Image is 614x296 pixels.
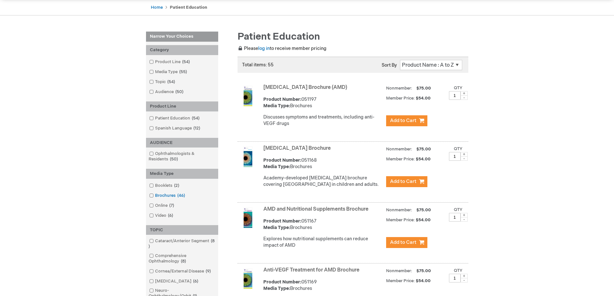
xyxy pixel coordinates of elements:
a: Brochures46 [148,193,188,199]
a: [MEDICAL_DATA] Brochure (AMD) [263,84,347,91]
strong: Product Number: [263,279,301,285]
div: Category [146,45,218,55]
strong: Media Type: [263,286,290,291]
strong: Member Price: [386,278,415,283]
span: Add to Cart [390,239,416,245]
a: Spanish Language12 [148,125,203,131]
input: Qty [449,274,461,282]
a: log in [258,46,270,51]
img: Anti-VEGF Treatment for AMD Brochure [238,268,258,289]
a: Cataract/Anterior Segment8 [148,238,217,250]
label: Qty [454,268,463,273]
a: [MEDICAL_DATA]6 [148,278,201,284]
span: 55 [178,69,189,74]
span: $75.00 [415,268,432,273]
input: Qty [449,213,461,222]
span: $75.00 [415,147,432,152]
span: 54 [190,116,201,121]
strong: Nonmember: [386,145,412,153]
input: Qty [449,152,461,161]
img: Age-Related Macular Degeneration Brochure (AMD) [238,86,258,106]
span: 2 [172,183,181,188]
div: Media Type [146,169,218,179]
div: AUDIENCE [146,138,218,148]
div: Product Line [146,101,218,111]
input: Qty [449,91,461,100]
span: Add to Cart [390,118,416,124]
strong: Product Number: [263,218,301,224]
a: Video6 [148,213,176,219]
strong: Product Number: [263,97,301,102]
label: Qty [454,207,463,212]
span: Patient Education [238,31,320,43]
a: Anti-VEGF Treatment for AMD Brochure [263,267,359,273]
label: Sort By [382,62,397,68]
span: Add to Cart [390,178,416,185]
strong: Nonmember: [386,267,412,275]
button: Add to Cart [386,115,427,126]
span: $75.00 [415,207,432,213]
button: Add to Cart [386,176,427,187]
strong: Nonmember: [386,84,412,92]
span: 50 [168,157,180,162]
div: TOPIC [146,225,218,235]
span: 46 [176,193,187,198]
a: Ophthalmologists & Residents50 [148,151,217,162]
button: Add to Cart [386,237,427,248]
a: [MEDICAL_DATA] Brochure [263,145,331,151]
a: Topic54 [148,79,178,85]
p: Discusses symptoms and treatments, including anti-VEGF drugs [263,114,383,127]
div: 051169 Brochures [263,279,383,292]
span: 6 [166,213,175,218]
strong: Member Price: [386,157,415,162]
div: 051197 Brochures [263,96,383,109]
strong: Product Number: [263,158,301,163]
strong: Media Type: [263,103,290,109]
span: Please to receive member pricing [238,46,326,51]
span: Total items: 55 [242,62,274,68]
div: 051167 Brochures [263,218,383,231]
span: $54.00 [416,157,432,162]
img: AMD and Nutritional Supplements Brochure [238,207,258,228]
p: Explores how nutritional supplements can reduce impact of AMD [263,236,383,249]
span: 9 [204,269,212,274]
strong: Nonmember: [386,206,412,214]
p: Academy-developed [MEDICAL_DATA] brochure covering [GEOGRAPHIC_DATA] in children and adults. [263,175,383,188]
a: Online7 [148,203,177,209]
a: Patient Education54 [148,115,202,121]
a: Booklets2 [148,183,182,189]
a: Product Line54 [148,59,192,65]
span: 8 [149,238,215,249]
a: Audience50 [148,89,186,95]
span: 8 [179,259,188,264]
a: Cornea/External Disease9 [148,268,213,274]
a: AMD and Nutritional Supplements Brochure [263,206,368,212]
span: 6 [191,279,200,284]
span: 50 [174,89,185,94]
span: 54 [166,79,177,84]
img: Amblyopia Brochure [238,147,258,167]
strong: Member Price: [386,96,415,101]
a: Media Type55 [148,69,190,75]
span: 7 [168,203,176,208]
strong: Patient Education [170,5,207,10]
span: 12 [192,126,202,131]
label: Qty [454,85,463,91]
div: 051168 Brochures [263,157,383,170]
span: $54.00 [416,217,432,223]
strong: Member Price: [386,217,415,223]
strong: Media Type: [263,225,290,230]
span: 54 [180,59,191,64]
label: Qty [454,146,463,151]
span: $54.00 [416,96,432,101]
strong: Narrow Your Choices [146,32,218,42]
span: $54.00 [416,278,432,283]
span: $75.00 [415,86,432,91]
a: Comprehensive Ophthalmology8 [148,253,217,264]
strong: Media Type: [263,164,290,169]
a: Home [151,5,163,10]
